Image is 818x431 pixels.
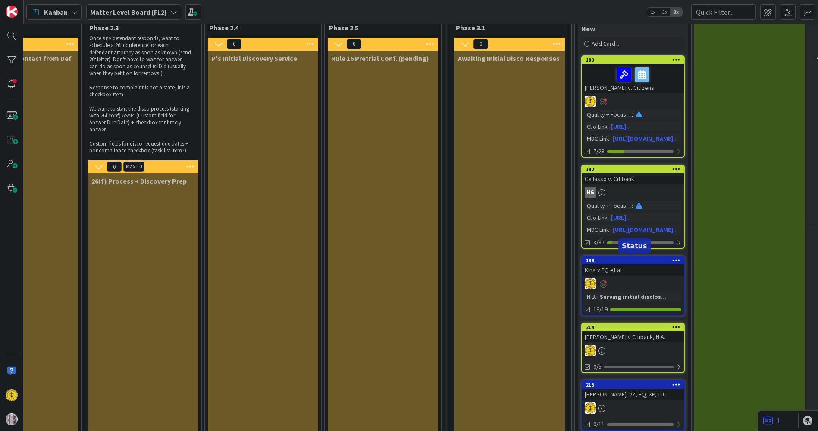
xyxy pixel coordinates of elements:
[586,324,684,330] div: 214
[691,4,756,20] input: Quick Filter...
[585,292,596,301] div: N.B.
[581,380,685,431] a: 215[PERSON_NAME]. VZ, EQ, XP, TUTG0/11
[596,292,598,301] span: :
[763,415,780,426] a: 1
[458,54,560,63] span: Awaiting Initial Disco Responses
[581,24,595,33] span: New
[611,214,630,222] a: [URL]..
[592,40,619,48] span: Add Card...
[89,84,191,98] p: Response to complaint is not a state, it is a checkbox item.
[585,225,609,235] div: MDC Link
[593,147,605,156] span: 7/28
[582,165,684,184] div: 182Gallasso v. Citibank
[585,213,608,222] div: Clio Link
[582,187,684,198] div: HG
[581,256,685,316] a: 199King v EQ et al.TGN.B.:Serving initial disclos...19/19
[6,6,18,18] img: Visit kanbanzone.com
[582,257,684,264] div: 199
[586,257,684,263] div: 199
[585,187,596,198] div: HG
[329,23,430,32] span: Phase 2.5
[586,166,684,172] div: 182
[613,135,677,143] a: [URL][DOMAIN_NAME]..
[586,57,684,63] div: 183
[586,382,684,388] div: 215
[593,305,608,314] span: 19/19
[582,278,684,289] div: TG
[585,278,596,289] img: TG
[593,420,605,429] span: 0/11
[211,54,297,63] span: P's Initial Discovery Service
[581,323,685,373] a: 214[PERSON_NAME] v Citibank, N.A.TG0/5
[609,225,611,235] span: :
[209,23,310,32] span: Phase 2.4
[581,165,685,249] a: 182Gallasso v. CitibankHGQuality + Focus Level:Clio Link:[URL]..MDC Link:[URL][DOMAIN_NAME]..3/37
[89,35,191,77] p: Once any defendant responds, want to schedule a 26f conference for each defendant attorney as soo...
[598,292,668,301] div: Serving initial disclos...
[582,389,684,400] div: [PERSON_NAME]. VZ, EQ, XP, TU
[347,39,361,49] span: 0
[611,123,630,130] a: [URL]..
[582,345,684,356] div: TG
[581,55,685,158] a: 183[PERSON_NAME] v. CitizensTGQuality + Focus Level:Clio Link:[URL]..MDC Link:[URL][DOMAIN_NAME]....
[647,8,659,16] span: 1x
[671,8,682,16] span: 3x
[331,54,429,63] span: Rule 16 Pretrial Conf. (pending)
[582,56,684,93] div: 183[PERSON_NAME] v. Citizens
[585,402,596,414] img: TG
[613,226,677,234] a: [URL][DOMAIN_NAME]..
[609,134,611,143] span: :
[107,162,122,172] span: 0
[585,96,596,107] img: TG
[582,64,684,93] div: [PERSON_NAME] v. Citizens
[593,238,605,247] span: 3/37
[582,56,684,64] div: 183
[227,39,241,49] span: 0
[585,110,632,119] div: Quality + Focus Level
[6,413,18,425] img: avatar
[582,402,684,414] div: TG
[659,8,671,16] span: 2x
[89,105,191,133] p: We want to start the disco process (starting with 26f conf) ASAP. (Custom field for Answer Due Da...
[608,122,609,131] span: :
[593,362,602,371] span: 0/5
[582,381,684,389] div: 215
[632,201,633,210] span: :
[91,177,187,185] span: 26(f) Process + Discovery Prep
[582,96,684,107] div: TG
[456,23,557,32] span: Phase 3.1
[632,110,633,119] span: :
[582,257,684,276] div: 199King v EQ et al.
[89,140,191,155] p: Custom fields for disco request due dates + noncompliance checkbox (task list item?)
[585,122,608,131] div: Clio Link
[44,7,68,17] span: Kanban
[582,381,684,400] div: 215[PERSON_NAME]. VZ, EQ, XP, TU
[582,173,684,184] div: Gallasso v. Citibank
[582,331,684,342] div: [PERSON_NAME] v Citibank, N.A.
[622,242,647,250] h5: Status
[608,213,609,222] span: :
[473,39,488,49] span: 0
[582,323,684,342] div: 214[PERSON_NAME] v Citibank, N.A.
[89,23,191,32] span: Phase 2.3
[582,264,684,276] div: King v EQ et al.
[582,165,684,173] div: 182
[6,389,18,401] img: TG
[582,323,684,331] div: 214
[90,8,167,16] b: Matter Level Board (FL2)
[585,134,609,143] div: MDC Link
[585,345,596,356] img: TG
[126,165,142,169] div: Max 10
[585,201,632,210] div: Quality + Focus Level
